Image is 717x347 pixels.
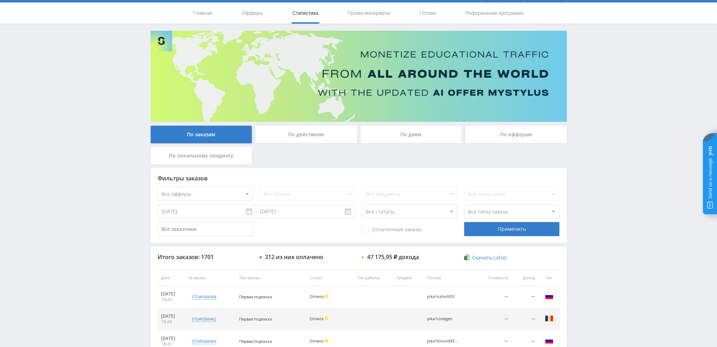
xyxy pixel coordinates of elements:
div: [DATE] [161,336,182,341]
a: Статистика [292,2,319,24]
span: Холд [324,294,328,298]
th: Статус [306,270,354,286]
span: Оплата [310,316,323,321]
th: Тип работы [353,270,393,286]
a: Скачать (.xlsx) [464,254,506,261]
div: По заказам [151,126,252,143]
div: pika1codegen [427,317,459,321]
a: Промо-материалы [347,2,391,24]
div: 18:45 [161,341,182,347]
div: Итого заказов: 1701 [158,254,253,260]
div: Применить [464,222,559,236]
img: rus.png [545,292,553,300]
a: Потоки [419,2,437,24]
span: Оплата [310,294,323,299]
div: По офферам [465,126,567,143]
div: 47 175,95 ₽ дохода [367,254,419,260]
span: Оплаченные заказы [362,226,422,233]
span: Холд [324,317,328,320]
td: — [511,308,538,330]
th: Потоки [424,270,475,286]
span: Скачать (.xlsx) [472,255,506,261]
div: 18:45 [161,319,182,325]
div: По действиям [255,126,357,143]
span: Первая подписка [239,339,272,344]
img: xlsx [464,254,470,261]
div: [DATE] [161,313,182,319]
div: По локальному лендингу [151,147,252,164]
th: № заказа [185,270,236,286]
div: std#9366464 [192,339,216,344]
img: Banner [151,31,567,122]
a: Реферальная программа [465,2,524,24]
div: std#9366462 [192,316,216,322]
td: — [475,286,512,308]
td: — [475,308,512,330]
span: Оплата [310,338,323,343]
img: rou.png [545,314,553,323]
img: rus.png [545,336,553,345]
input: Все заказчики [158,222,253,236]
th: Гео [539,270,560,286]
div: pika1ozhivVEO [427,294,459,299]
span: Первая подписка [239,294,272,299]
th: Стоимость [475,270,512,286]
th: Предмет [393,270,424,286]
span: Холд [324,339,328,342]
a: Офферы [241,2,264,24]
a: Главная [193,2,213,24]
div: По дням [360,126,462,143]
th: Тип заказа [236,270,306,286]
th: Доход [511,270,538,286]
td: — [511,286,538,308]
div: 18:45 [161,297,182,303]
div: [DATE] [161,291,182,297]
div: std#9366458 [192,294,216,300]
span: Первая подписка [239,316,272,322]
div: Фильтры заказов [158,175,560,181]
div: pika1fotvvidVEO3 [427,339,459,343]
th: Дата [158,270,186,286]
div: 312 из них оплачено [265,254,323,260]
